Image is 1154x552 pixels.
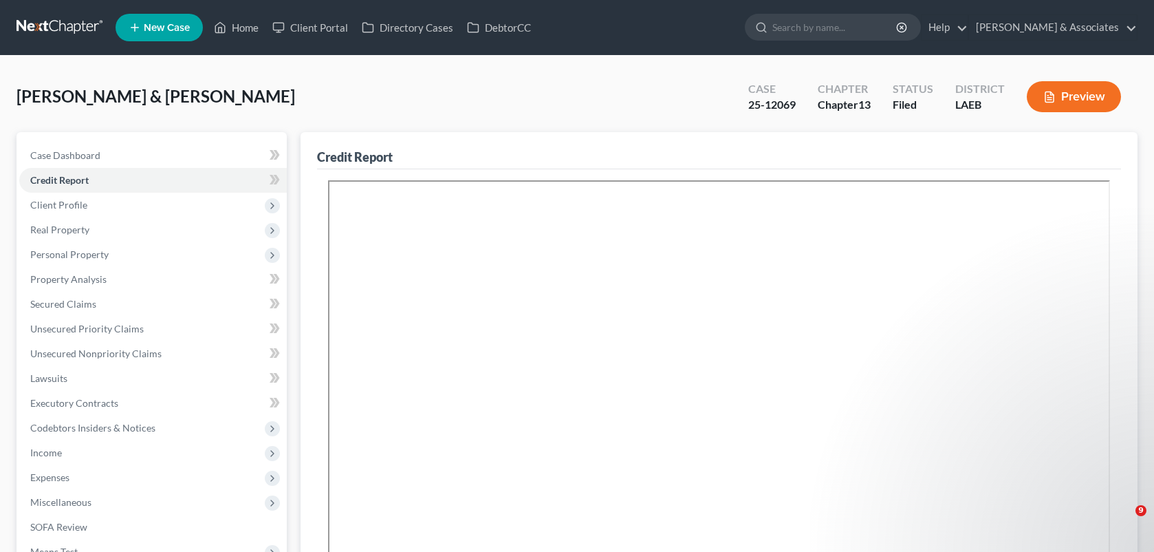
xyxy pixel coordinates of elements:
a: Executory Contracts [19,391,287,416]
span: SOFA Review [30,521,87,533]
a: Help [922,15,968,40]
span: Real Property [30,224,89,235]
div: Credit Report [317,149,393,165]
a: DebtorCC [460,15,538,40]
span: Unsecured Nonpriority Claims [30,348,162,359]
a: Directory Cases [355,15,460,40]
span: Credit Report [30,174,89,186]
a: Credit Report [19,168,287,193]
div: District [955,81,1005,97]
a: Case Dashboard [19,143,287,168]
span: Property Analysis [30,273,107,285]
div: Case [748,81,796,97]
span: Secured Claims [30,298,96,310]
span: Case Dashboard [30,149,100,161]
a: Unsecured Nonpriority Claims [19,341,287,366]
a: Unsecured Priority Claims [19,317,287,341]
span: Unsecured Priority Claims [30,323,144,335]
div: Filed [893,97,933,113]
span: Income [30,447,62,458]
a: SOFA Review [19,515,287,540]
a: Secured Claims [19,292,287,317]
span: Miscellaneous [30,496,91,508]
span: Executory Contracts [30,397,118,409]
div: Chapter [818,81,871,97]
span: Expenses [30,471,69,483]
span: [PERSON_NAME] & [PERSON_NAME] [17,86,295,106]
span: Codebtors Insiders & Notices [30,422,155,434]
div: LAEB [955,97,1005,113]
iframe: Intercom live chat [1107,505,1140,538]
a: Property Analysis [19,267,287,292]
a: Lawsuits [19,366,287,391]
span: New Case [144,23,190,33]
a: [PERSON_NAME] & Associates [969,15,1137,40]
span: Personal Property [30,248,109,260]
span: Client Profile [30,199,87,211]
span: 9 [1135,505,1146,516]
div: Chapter [818,97,871,113]
div: 25-12069 [748,97,796,113]
a: Home [207,15,265,40]
a: Client Portal [265,15,355,40]
input: Search by name... [772,14,898,40]
span: 13 [858,98,871,111]
div: Status [893,81,933,97]
span: Lawsuits [30,372,67,384]
button: Preview [1027,81,1121,112]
